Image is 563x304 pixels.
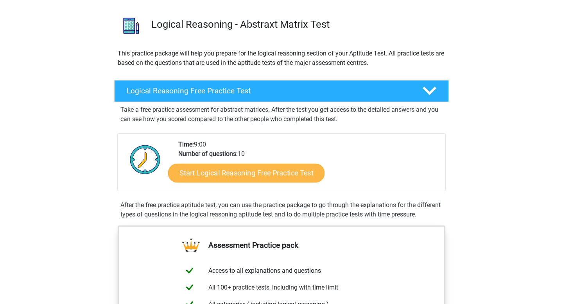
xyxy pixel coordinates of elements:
[118,49,445,68] p: This practice package will help you prepare for the logical reasoning section of your Aptitude Te...
[168,163,325,182] a: Start Logical Reasoning Free Practice Test
[115,9,148,42] img: logical reasoning
[178,141,194,148] b: Time:
[151,18,443,30] h3: Logical Reasoning - Abstraxt Matrix Test
[126,140,165,179] img: Clock
[120,105,443,124] p: Take a free practice assessment for abstract matrices. After the test you get access to the detai...
[172,140,445,191] div: 9:00 10
[127,86,410,95] h4: Logical Reasoning Free Practice Test
[111,80,452,102] a: Logical Reasoning Free Practice Test
[117,200,446,219] div: After the free practice aptitude test, you can use the practice package to go through the explana...
[178,150,238,157] b: Number of questions:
